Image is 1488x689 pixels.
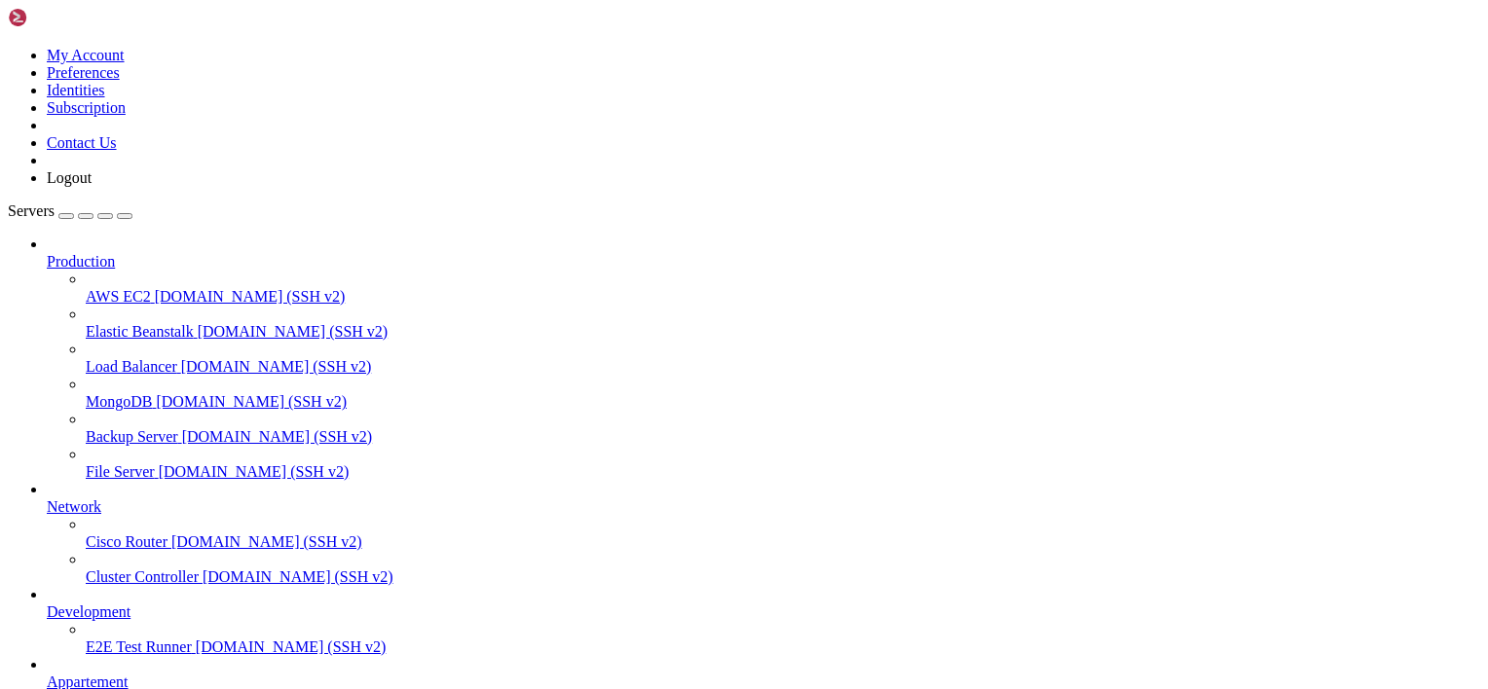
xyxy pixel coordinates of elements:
span: Network [47,498,101,515]
a: Load Balancer [DOMAIN_NAME] (SSH v2) [86,358,1480,376]
span: MongoDB [86,393,152,410]
a: Contact Us [47,134,117,151]
span: Cisco Router [86,533,167,550]
span: Cluster Controller [86,568,199,585]
a: Servers [8,202,132,219]
span: [DOMAIN_NAME] (SSH v2) [203,568,393,585]
a: Cisco Router [DOMAIN_NAME] (SSH v2) [86,533,1480,551]
li: Development [47,586,1480,656]
a: Cluster Controller [DOMAIN_NAME] (SSH v2) [86,568,1480,586]
li: Cisco Router [DOMAIN_NAME] (SSH v2) [86,516,1480,551]
li: Cluster Controller [DOMAIN_NAME] (SSH v2) [86,551,1480,586]
span: [DOMAIN_NAME] (SSH v2) [198,323,389,340]
span: AWS EC2 [86,288,151,305]
a: Identities [47,82,105,98]
a: Logout [47,169,92,186]
li: Load Balancer [DOMAIN_NAME] (SSH v2) [86,341,1480,376]
a: My Account [47,47,125,63]
span: [DOMAIN_NAME] (SSH v2) [196,638,387,655]
a: E2E Test Runner [DOMAIN_NAME] (SSH v2) [86,638,1480,656]
span: [DOMAIN_NAME] (SSH v2) [155,288,346,305]
span: [DOMAIN_NAME] (SSH v2) [182,428,373,445]
img: Shellngn [8,8,120,27]
li: File Server [DOMAIN_NAME] (SSH v2) [86,446,1480,481]
a: Preferences [47,64,120,81]
span: Elastic Beanstalk [86,323,194,340]
span: Backup Server [86,428,178,445]
a: Network [47,498,1480,516]
li: Backup Server [DOMAIN_NAME] (SSH v2) [86,411,1480,446]
span: [DOMAIN_NAME] (SSH v2) [159,463,350,480]
a: Production [47,253,1480,271]
span: Production [47,253,115,270]
li: E2E Test Runner [DOMAIN_NAME] (SSH v2) [86,621,1480,656]
span: Load Balancer [86,358,177,375]
a: Backup Server [DOMAIN_NAME] (SSH v2) [86,428,1480,446]
span: E2E Test Runner [86,638,192,655]
a: Subscription [47,99,126,116]
li: Production [47,236,1480,481]
span: Servers [8,202,55,219]
a: Elastic Beanstalk [DOMAIN_NAME] (SSH v2) [86,323,1480,341]
span: [DOMAIN_NAME] (SSH v2) [181,358,372,375]
li: Elastic Beanstalk [DOMAIN_NAME] (SSH v2) [86,306,1480,341]
li: Network [47,481,1480,586]
span: File Server [86,463,155,480]
li: AWS EC2 [DOMAIN_NAME] (SSH v2) [86,271,1480,306]
span: [DOMAIN_NAME] (SSH v2) [171,533,362,550]
li: MongoDB [DOMAIN_NAME] (SSH v2) [86,376,1480,411]
span: Development [47,603,130,620]
a: AWS EC2 [DOMAIN_NAME] (SSH v2) [86,288,1480,306]
a: MongoDB [DOMAIN_NAME] (SSH v2) [86,393,1480,411]
span: [DOMAIN_NAME] (SSH v2) [156,393,347,410]
a: Development [47,603,1480,621]
a: File Server [DOMAIN_NAME] (SSH v2) [86,463,1480,481]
